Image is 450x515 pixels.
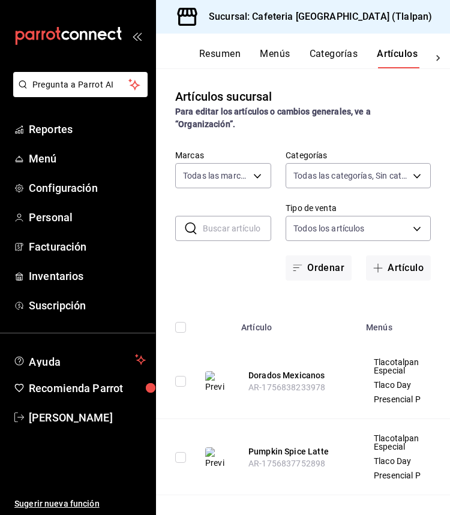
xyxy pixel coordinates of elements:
[248,383,325,392] span: AR-1756838233978
[175,151,271,159] label: Marcas
[359,305,448,343] th: Menús
[286,255,352,281] button: Ordenar
[29,121,146,137] span: Reportes
[29,209,146,225] span: Personal
[29,353,130,367] span: Ayuda
[32,79,129,91] span: Pregunta a Parrot AI
[29,380,146,396] span: Recomienda Parrot
[286,151,431,159] label: Categorías
[374,358,433,375] span: Tlacotalpan Especial
[29,409,146,426] span: [PERSON_NAME]
[29,150,146,167] span: Menú
[29,180,146,196] span: Configuración
[29,268,146,284] span: Inventarios
[260,48,290,68] button: Menús
[293,222,365,234] span: Todos los artículos
[374,457,433,465] span: Tlaco Day
[8,87,148,100] a: Pregunta a Parrot AI
[293,170,409,182] span: Todas las categorías, Sin categoría
[248,445,344,457] button: edit-product-location
[205,371,224,393] img: Preview
[203,216,271,240] input: Buscar artículo
[199,48,241,68] button: Resumen
[248,459,325,468] span: AR-1756837752898
[14,498,146,510] span: Sugerir nueva función
[248,369,344,381] button: edit-product-location
[183,170,249,182] span: Todas las marcas, Sin marca
[29,239,146,255] span: Facturación
[175,88,272,106] div: Artículos sucursal
[199,10,432,24] h3: Sucursal: Cafeteria [GEOGRAPHIC_DATA] (Tlalpan)
[29,297,146,314] span: Suscripción
[310,48,358,68] button: Categorías
[132,31,142,41] button: open_drawer_menu
[377,48,418,68] button: Artículos
[374,395,433,403] span: Presencial P
[199,48,426,68] div: navigation tabs
[374,471,433,480] span: Presencial P
[175,107,371,129] strong: Para editar los artículos o cambios generales, ve a “Organización”.
[286,204,431,212] label: Tipo de venta
[205,447,224,469] img: Preview
[13,72,148,97] button: Pregunta a Parrot AI
[374,381,433,389] span: Tlaco Day
[366,255,431,281] button: Artículo
[234,305,359,343] th: Artículo
[374,434,433,451] span: Tlacotalpan Especial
